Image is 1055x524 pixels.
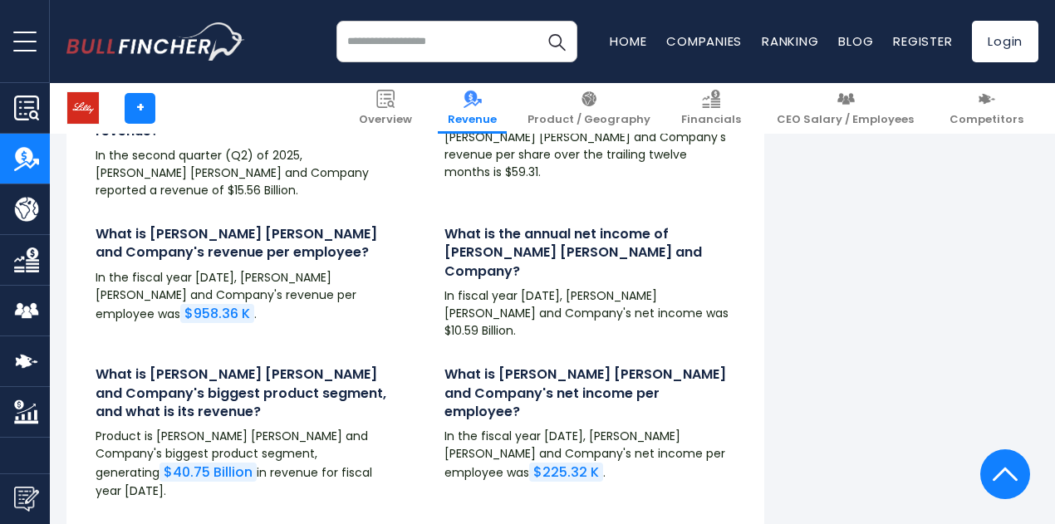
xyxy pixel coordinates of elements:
[529,463,603,482] a: $225.32 K
[359,113,412,127] span: Overview
[767,83,924,134] a: CEO Salary / Employees
[610,32,646,50] a: Home
[762,32,818,50] a: Ranking
[972,21,1038,62] a: Login
[125,93,155,124] a: +
[66,22,245,61] img: bullfincher logo
[96,147,386,199] p: In the second quarter (Q2) of 2025, [PERSON_NAME] [PERSON_NAME] and Company reported a revenue of...
[159,463,257,482] a: $40.75 Billion
[444,287,735,340] p: In fiscal year [DATE], [PERSON_NAME] [PERSON_NAME] and Company's net income was $10.59 Billion.
[180,304,254,323] a: $958.36 K
[96,428,386,500] p: Product is [PERSON_NAME] [PERSON_NAME] and Company's biggest product segment, generating in reven...
[527,113,650,127] span: Product / Geography
[444,428,735,482] p: In the fiscal year [DATE], [PERSON_NAME] [PERSON_NAME] and Company's net income per employee was .
[518,83,660,134] a: Product / Geography
[536,21,577,62] button: Search
[444,225,735,281] h4: What is the annual net income of [PERSON_NAME] [PERSON_NAME] and Company?
[96,225,386,262] h4: What is [PERSON_NAME] [PERSON_NAME] and Company's revenue per employee?
[444,365,735,421] h4: What is [PERSON_NAME] [PERSON_NAME] and Company's net income per employee?
[838,32,873,50] a: Blog
[444,129,735,181] p: [PERSON_NAME] [PERSON_NAME] and Company's revenue per share over the trailing twelve months is $5...
[893,32,952,50] a: Register
[96,365,386,421] h4: What is [PERSON_NAME] [PERSON_NAME] and Company's biggest product segment, and what is its revenue?
[940,83,1033,134] a: Competitors
[96,269,386,324] p: In the fiscal year [DATE], [PERSON_NAME] [PERSON_NAME] and Company's revenue per employee was .
[949,113,1023,127] span: Competitors
[777,113,914,127] span: CEO Salary / Employees
[666,32,742,50] a: Companies
[681,113,741,127] span: Financials
[66,22,245,61] a: Go to homepage
[349,83,422,134] a: Overview
[67,92,99,124] img: LLY logo
[448,113,497,127] span: Revenue
[671,83,751,134] a: Financials
[438,83,507,134] a: Revenue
